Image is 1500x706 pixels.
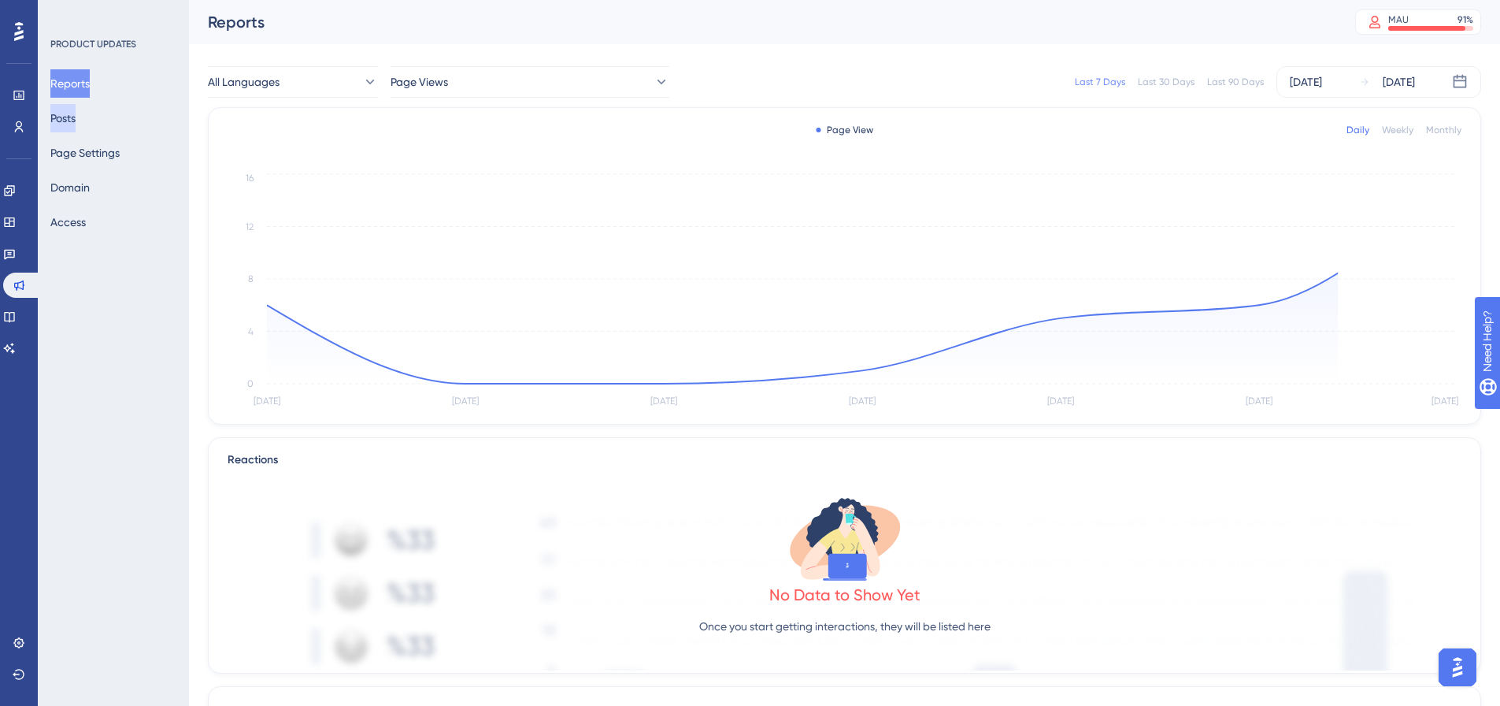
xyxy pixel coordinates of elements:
[50,69,90,98] button: Reports
[50,173,90,202] button: Domain
[1138,76,1194,88] div: Last 30 Days
[246,173,254,184] tspan: 16
[247,378,254,389] tspan: 0
[1426,124,1461,136] div: Monthly
[1457,13,1473,26] div: 91 %
[1246,396,1272,407] tspan: [DATE]
[254,396,280,407] tspan: [DATE]
[650,396,677,407] tspan: [DATE]
[391,66,669,98] button: Page Views
[1388,13,1409,26] div: MAU
[1047,396,1074,407] tspan: [DATE]
[50,139,120,167] button: Page Settings
[248,326,254,337] tspan: 4
[50,208,86,236] button: Access
[1346,124,1369,136] div: Daily
[1383,72,1415,91] div: [DATE]
[208,72,280,91] span: All Languages
[208,66,378,98] button: All Languages
[37,4,98,23] span: Need Help?
[1434,644,1481,691] iframe: UserGuiding AI Assistant Launcher
[699,617,991,636] p: Once you start getting interactions, they will be listed here
[50,38,136,50] div: PRODUCT UPDATES
[50,104,76,132] button: Posts
[849,396,876,407] tspan: [DATE]
[769,584,920,606] div: No Data to Show Yet
[248,273,254,284] tspan: 8
[1075,76,1125,88] div: Last 7 Days
[1431,396,1458,407] tspan: [DATE]
[1207,76,1264,88] div: Last 90 Days
[1382,124,1413,136] div: Weekly
[391,72,448,91] span: Page Views
[228,451,1461,470] div: Reactions
[208,11,1316,33] div: Reports
[246,221,254,232] tspan: 12
[1290,72,1322,91] div: [DATE]
[452,396,479,407] tspan: [DATE]
[816,124,873,136] div: Page View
